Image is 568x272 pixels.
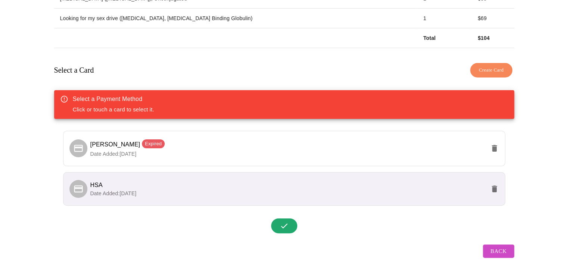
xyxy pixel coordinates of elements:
[90,141,165,148] span: [PERSON_NAME]
[485,139,503,157] button: delete
[470,63,512,78] button: Create Card
[485,180,503,198] button: delete
[472,9,514,28] td: $ 69
[73,92,154,117] div: Click or touch a card to select it.
[90,151,137,157] span: Date Added: [DATE]
[142,140,165,148] span: Expired
[483,244,514,258] button: Back
[478,35,490,41] strong: $ 104
[490,246,506,256] span: Back
[54,9,418,28] td: Looking for my sex drive ([MEDICAL_DATA], [MEDICAL_DATA] Binding Globulin)
[73,95,154,104] div: Select a Payment Method
[417,9,472,28] td: 1
[90,190,137,196] span: Date Added: [DATE]
[54,66,94,75] h3: Select a Card
[479,66,504,75] span: Create Card
[423,35,435,41] strong: Total
[90,182,103,188] span: HSA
